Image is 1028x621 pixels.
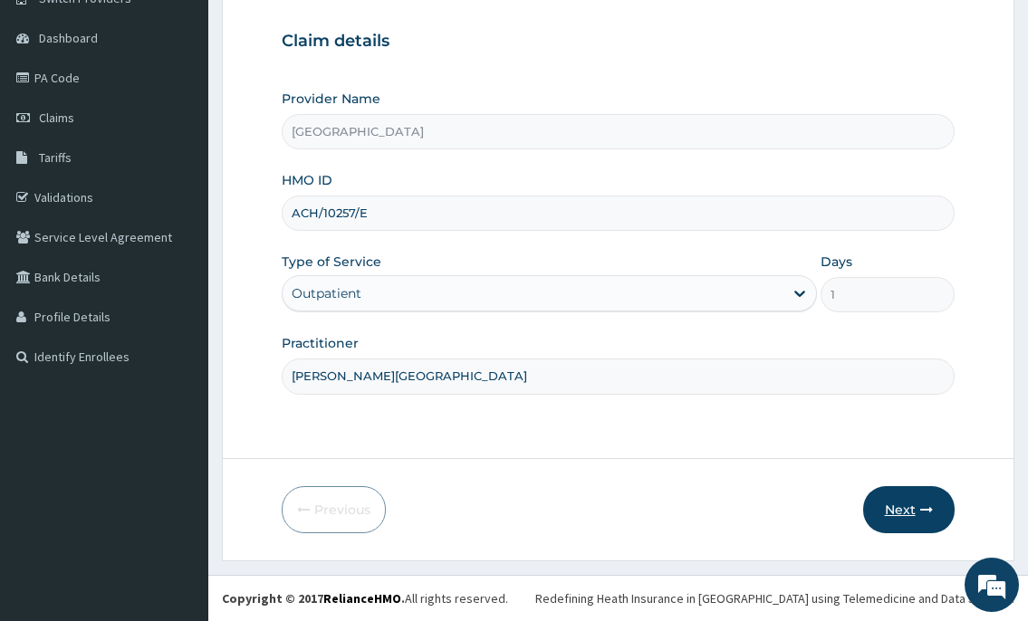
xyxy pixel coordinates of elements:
[297,9,341,53] div: Minimize live chat window
[39,110,74,126] span: Claims
[282,196,954,231] input: Enter HMO ID
[863,486,955,533] button: Next
[282,90,380,108] label: Provider Name
[282,334,359,352] label: Practitioner
[821,253,852,271] label: Days
[282,253,381,271] label: Type of Service
[34,91,73,136] img: d_794563401_company_1708531726252_794563401
[535,589,1014,607] div: Redefining Heath Insurance in [GEOGRAPHIC_DATA] using Telemedicine and Data Science!
[282,486,386,533] button: Previous
[105,192,250,375] span: We're online!
[9,422,345,485] textarea: Type your message and hit 'Enter'
[282,171,332,189] label: HMO ID
[222,590,405,607] strong: Copyright © 2017 .
[208,575,1028,621] footer: All rights reserved.
[39,149,72,166] span: Tariffs
[39,30,98,46] span: Dashboard
[323,590,401,607] a: RelianceHMO
[292,284,361,302] div: Outpatient
[282,358,954,394] input: Enter Name
[282,32,954,52] h3: Claim details
[94,101,304,125] div: Chat with us now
